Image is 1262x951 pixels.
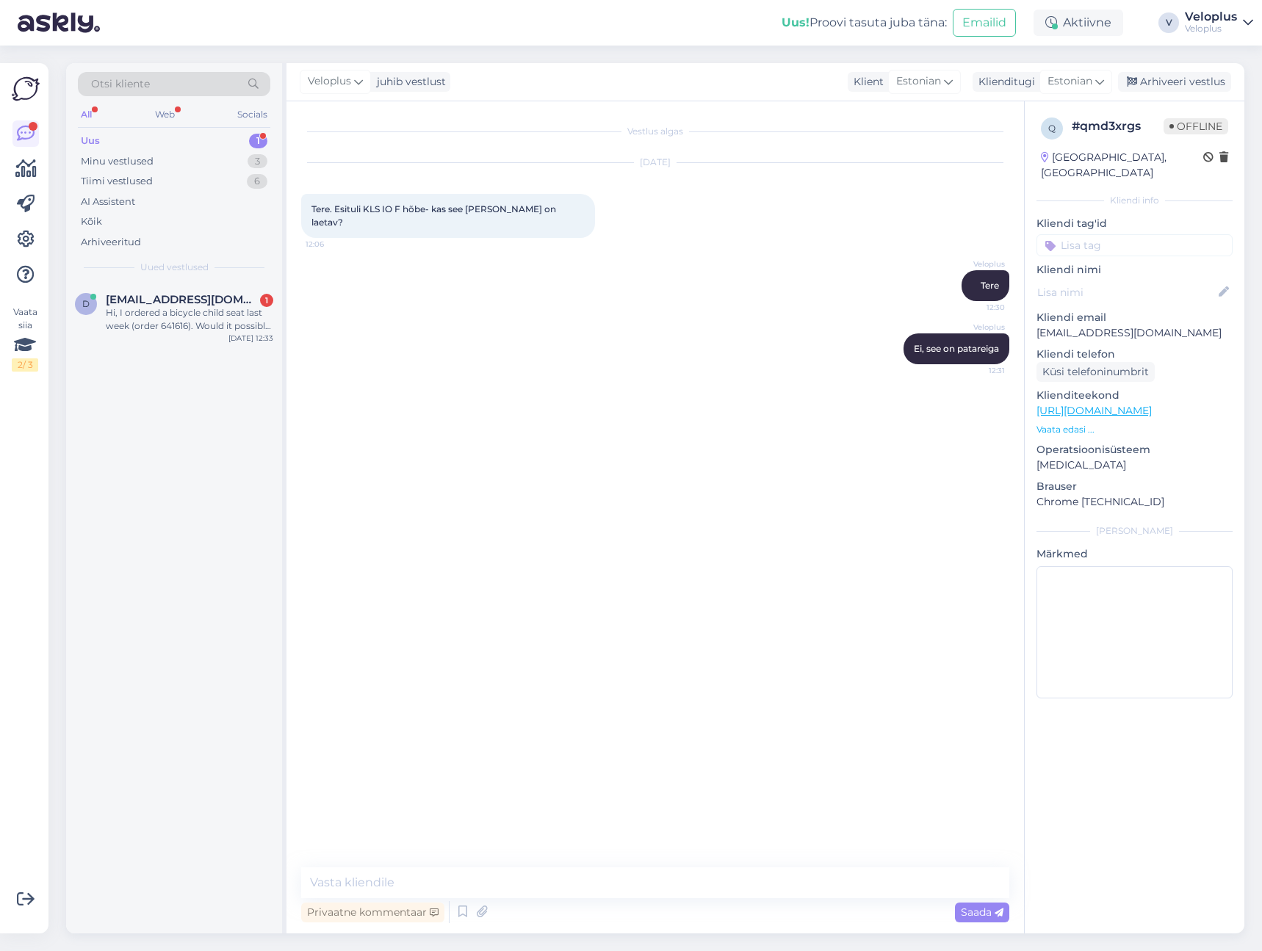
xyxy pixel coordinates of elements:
[371,74,446,90] div: juhib vestlust
[140,261,209,274] span: Uued vestlused
[1036,494,1233,510] p: Chrome [TECHNICAL_ID]
[1036,442,1233,458] p: Operatsioonisüsteem
[301,125,1009,138] div: Vestlus algas
[12,358,38,372] div: 2 / 3
[1036,310,1233,325] p: Kliendi email
[81,154,154,169] div: Minu vestlused
[260,294,273,307] div: 1
[1036,524,1233,538] div: [PERSON_NAME]
[91,76,150,92] span: Otsi kliente
[81,235,141,250] div: Arhiveeritud
[1185,23,1237,35] div: Veloplus
[249,134,267,148] div: 1
[1185,11,1237,23] div: Veloplus
[1048,73,1092,90] span: Estonian
[1036,546,1233,562] p: Märkmed
[1072,117,1164,135] div: # qmd3xrgs
[1158,12,1179,33] div: V
[12,75,40,103] img: Askly Logo
[12,305,38,372] div: Vaata siia
[152,105,178,124] div: Web
[228,333,273,344] div: [DATE] 12:33
[1041,150,1203,181] div: [GEOGRAPHIC_DATA], [GEOGRAPHIC_DATA]
[78,105,95,124] div: All
[81,195,135,209] div: AI Assistent
[308,73,351,90] span: Veloplus
[306,239,361,250] span: 12:06
[106,293,259,306] span: danielparas@gmail.com
[782,14,947,32] div: Proovi tasuta juba täna:
[953,9,1016,37] button: Emailid
[301,156,1009,169] div: [DATE]
[1036,458,1233,473] p: [MEDICAL_DATA]
[1036,262,1233,278] p: Kliendi nimi
[247,174,267,189] div: 6
[950,322,1005,333] span: Veloplus
[1036,325,1233,341] p: [EMAIL_ADDRESS][DOMAIN_NAME]
[1036,388,1233,403] p: Klienditeekond
[1036,234,1233,256] input: Lisa tag
[896,73,941,90] span: Estonian
[234,105,270,124] div: Socials
[1036,216,1233,231] p: Kliendi tag'id
[950,365,1005,376] span: 12:31
[1034,10,1123,36] div: Aktiivne
[1036,404,1152,417] a: [URL][DOMAIN_NAME]
[961,905,1003,919] span: Saada
[1036,362,1155,382] div: Küsi telefoninumbrit
[1036,423,1233,436] p: Vaata edasi ...
[981,280,999,291] span: Tere
[248,154,267,169] div: 3
[950,258,1005,270] span: Veloplus
[782,15,810,29] b: Uus!
[301,903,444,922] div: Privaatne kommentaar
[1036,347,1233,362] p: Kliendi telefon
[1118,72,1231,92] div: Arhiveeri vestlus
[1164,118,1228,134] span: Offline
[81,174,153,189] div: Tiimi vestlused
[81,134,100,148] div: Uus
[848,74,884,90] div: Klient
[973,74,1035,90] div: Klienditugi
[311,203,558,228] span: Tere. Esituli KLS IO F hõbe- kas see [PERSON_NAME] on laetav?
[1036,479,1233,494] p: Brauser
[81,214,102,229] div: Kõik
[1185,11,1253,35] a: VeloplusVeloplus
[914,343,999,354] span: Ei, see on patareiga
[82,298,90,309] span: d
[1036,194,1233,207] div: Kliendi info
[1037,284,1216,300] input: Lisa nimi
[1048,123,1056,134] span: q
[106,306,273,333] div: Hi, I ordered a bicycle child seat last week (order 641616). Would it possible to give me an indi...
[950,302,1005,313] span: 12:30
